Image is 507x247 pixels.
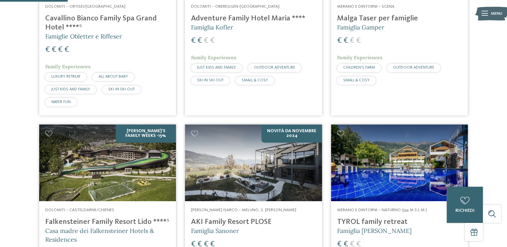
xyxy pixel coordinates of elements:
span: Casa madre dei Falkensteiner Hotels & Residences [45,227,154,243]
span: [PERSON_NAME] Isarco – Meluno, S. [PERSON_NAME] [191,208,296,212]
h4: AKI Family Resort PLOSE [191,218,316,227]
span: CHILDREN’S FARM [343,66,375,70]
h4: Cavallino Bianco Family Spa Grand Hotel ****ˢ [45,14,170,32]
span: SKI-IN SKI-OUT [197,78,224,82]
span: Merano e dintorni – Naturno (554 m s.l.m.) [337,208,427,212]
span: SMALL & COSY [242,78,268,82]
span: Merano e dintorni – Scena [337,4,394,9]
span: ALL ABOUT BABY [99,75,128,79]
span: Famiglie Obletter e Riffeser [45,32,122,40]
span: € [210,37,215,45]
img: Familien Wellness Residence Tyrol **** [331,125,468,201]
span: Famiglia Kofler [191,23,233,31]
span: € [343,37,348,45]
span: Family Experiences [337,55,382,61]
span: SKI-IN SKI-OUT [108,87,135,91]
h4: Falkensteiner Family Resort Lido ****ˢ [45,218,170,227]
span: € [64,46,69,54]
span: Famiglia Sanoner [191,227,239,235]
span: Dolomiti – Ortisei/[GEOGRAPHIC_DATA] [45,4,125,9]
h4: TYROL family retreat [337,218,462,227]
h4: Malga Taser per famiglie [337,14,462,23]
span: Family Experiences [45,64,90,70]
span: € [58,46,63,54]
span: € [197,37,202,45]
h4: Adventure Family Hotel Maria **** [191,14,316,23]
span: € [45,46,50,54]
span: richiedi [455,208,474,213]
span: SMALL & COSY [343,78,370,82]
a: richiedi [447,187,483,223]
span: Dolomiti – Casteldarne/Chienes [45,208,114,212]
span: Family Experiences [191,55,236,61]
span: Dolomiti – Obereggen-[GEOGRAPHIC_DATA] [191,4,279,9]
span: € [337,37,342,45]
span: € [350,37,355,45]
span: Famiglia [PERSON_NAME] [337,227,411,235]
span: JUST KIDS AND FAMILY [51,87,90,91]
span: € [52,46,56,54]
span: € [204,37,208,45]
span: LUXURY RETREAT [51,75,80,79]
img: Cercate un hotel per famiglie? Qui troverete solo i migliori! [185,125,322,201]
span: JUST KIDS AND FAMILY [197,66,236,70]
img: Cercate un hotel per famiglie? Qui troverete solo i migliori! [39,125,176,201]
span: € [356,37,361,45]
span: € [191,37,196,45]
span: Famiglia Gamper [337,23,384,31]
span: WATER FUN [51,100,71,104]
span: OUTDOOR ADVENTURE [254,66,295,70]
span: OUTDOOR ADVENTURE [393,66,434,70]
